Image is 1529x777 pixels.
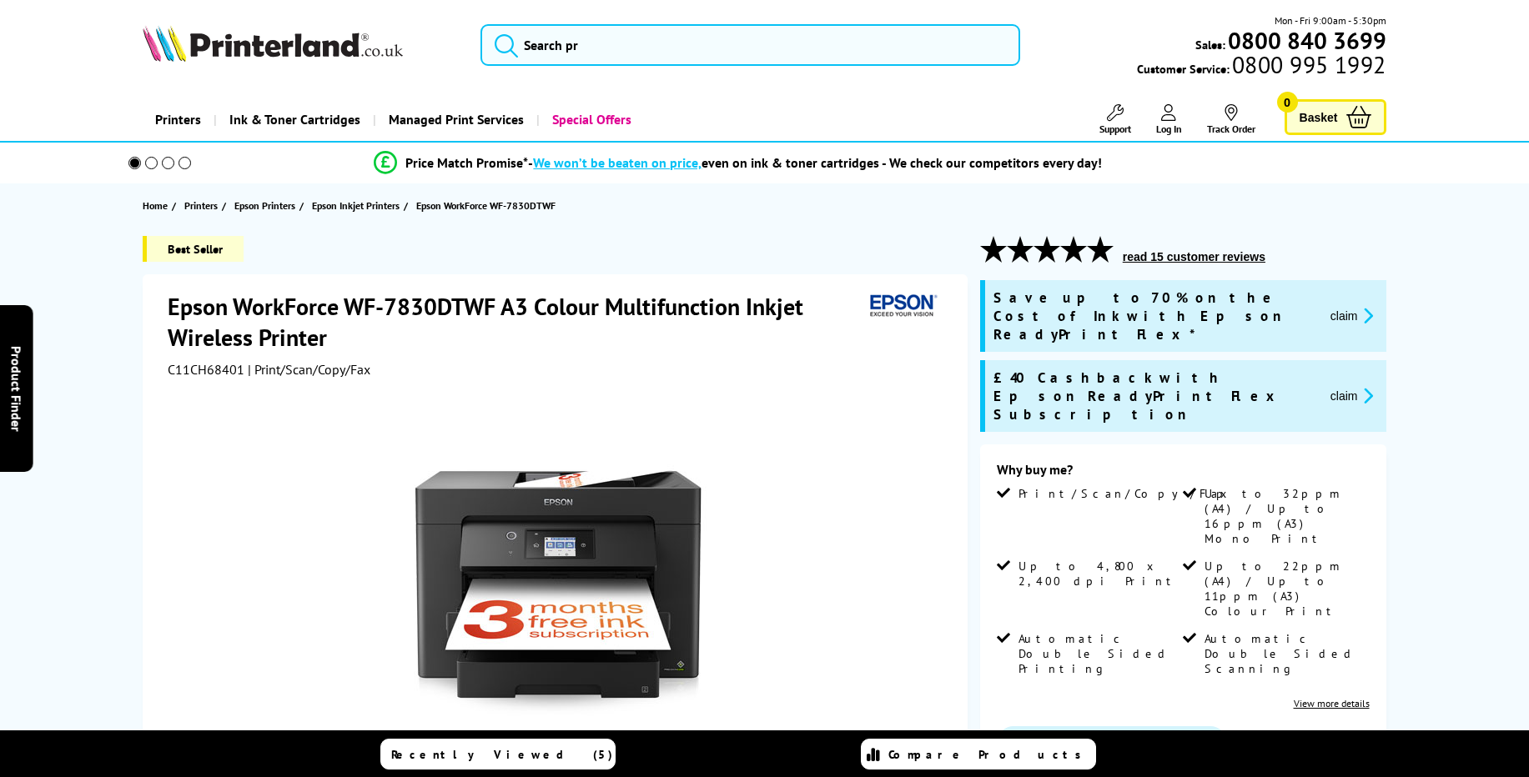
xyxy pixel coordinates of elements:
span: Ink & Toner Cartridges [229,98,360,141]
span: C11CH68401 [168,361,244,378]
a: Special Offers [536,98,644,141]
b: 0800 840 3699 [1228,25,1386,56]
span: Best Seller [143,236,244,262]
span: Up to 22ppm (A4) / Up to 11ppm (A3) Colour Print [1205,559,1366,619]
span: Epson WorkForce WF-7830DTWF [416,199,556,212]
button: promo-description [1325,386,1378,405]
span: Recently Viewed (5) [391,747,613,762]
span: Epson Inkjet Printers [312,197,400,214]
span: Up to 32ppm (A4) / Up to 16ppm (A3) Mono Print [1205,486,1366,546]
a: Epson Inkjet Printers [312,197,404,214]
span: Up to 4,800 x 2,400 dpi Print [1018,559,1179,589]
span: 0800 995 1992 [1230,57,1386,73]
span: Customer Service: [1137,57,1386,77]
span: Compare Products [888,747,1090,762]
span: Support [1099,123,1131,135]
span: Home [143,197,168,214]
span: Automatic Double Sided Printing [1018,631,1179,676]
input: Search pr [480,24,1020,66]
img: Epson [863,291,940,322]
a: Printers [184,197,222,214]
a: Support [1099,104,1131,135]
img: Epson WorkForce WF-7830DTWF [394,411,721,738]
div: Why buy me? [997,461,1370,486]
span: Log In [1156,123,1182,135]
span: Save up to 70% on the Cost of Ink with Epson ReadyPrint Flex* [993,288,1317,343]
span: Product Finder [8,346,25,432]
button: promo-description [1325,306,1378,325]
span: Automatic Double Sided Scanning [1205,631,1366,676]
a: Printerland Logo [143,25,460,65]
button: read 15 customer reviews [1118,249,1270,264]
span: Basket [1300,106,1338,128]
h1: Epson WorkForce WF-7830DTWF A3 Colour Multifunction Inkjet Wireless Printer [168,291,863,353]
a: Epson Printers [234,197,299,214]
a: Printers [143,98,214,141]
a: Basket 0 [1285,99,1386,135]
a: Log In [1156,104,1182,135]
span: 0 [1277,92,1298,113]
a: Track Order [1207,104,1255,135]
a: Ink & Toner Cartridges [214,98,373,141]
span: Print/Scan/Copy/Fax [1018,486,1233,501]
span: Price Match Promise* [405,154,528,171]
span: Sales: [1195,37,1225,53]
span: £40 Cashback with Epson ReadyPrint Flex Subscription [993,368,1317,424]
span: | Print/Scan/Copy/Fax [248,361,370,378]
span: We won’t be beaten on price, [533,154,702,171]
span: Printers [184,197,218,214]
img: Printerland Logo [143,25,403,62]
span: Epson Printers [234,197,295,214]
a: Compare Products [861,739,1096,769]
a: Home [143,197,172,214]
a: Managed Print Services [373,98,536,141]
span: Mon - Fri 9:00am - 5:30pm [1275,13,1386,28]
a: Recently Viewed (5) [380,739,616,769]
a: 0800 840 3699 [1225,33,1386,48]
a: View more details [1294,697,1370,709]
div: - even on ink & toner cartridges - We check our competitors every day! [528,154,1102,171]
li: modal_Promise [106,148,1371,178]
